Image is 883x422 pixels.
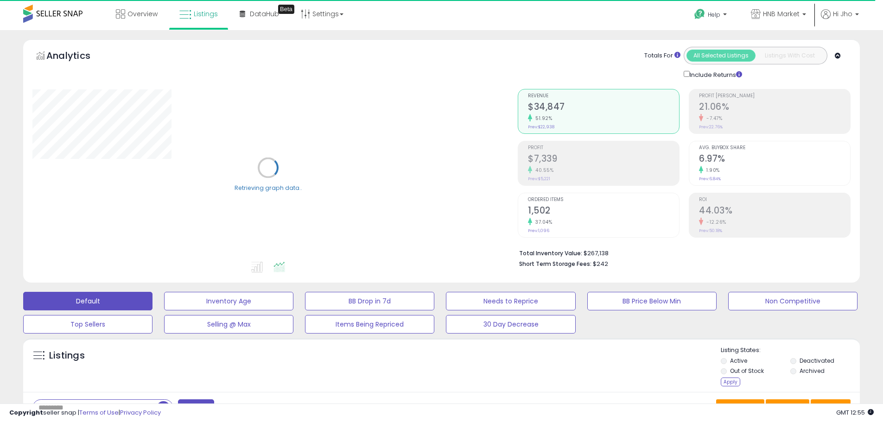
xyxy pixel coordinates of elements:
[703,115,722,122] small: -7.47%
[446,292,575,310] button: Needs to Reprice
[9,408,43,417] strong: Copyright
[800,367,825,375] label: Archived
[836,408,874,417] span: 2025-10-8 12:55 GMT
[587,292,717,310] button: BB Price Below Min
[532,115,552,122] small: 51.92%
[699,228,722,233] small: Prev: 50.18%
[699,94,850,99] span: Profit [PERSON_NAME]
[800,357,834,365] label: Deactivated
[528,153,679,166] h2: $7,339
[23,315,152,334] button: Top Sellers
[728,292,858,310] button: Non Competitive
[250,9,279,19] span: DataHub
[699,205,850,218] h2: 44.03%
[687,1,736,30] a: Help
[593,259,608,268] span: $242
[703,167,720,174] small: 1.90%
[699,153,850,166] h2: 6.97%
[699,176,721,182] small: Prev: 6.84%
[532,219,552,226] small: 37.04%
[49,349,85,362] h5: Listings
[716,399,764,415] button: Save View
[519,247,844,258] li: $267,138
[164,292,293,310] button: Inventory Age
[305,315,434,334] button: Items Being Repriced
[528,124,554,130] small: Prev: $22,938
[519,260,591,268] b: Short Term Storage Fees:
[730,367,764,375] label: Out of Stock
[699,101,850,114] h2: 21.06%
[528,94,679,99] span: Revenue
[23,292,152,310] button: Default
[532,167,553,174] small: 40.55%
[305,292,434,310] button: BB Drop in 7d
[528,197,679,202] span: Ordered Items
[763,9,800,19] span: HNB Market
[9,409,161,417] div: seller snap | |
[46,49,108,64] h5: Analytics
[755,50,824,62] button: Listings With Cost
[730,357,747,365] label: Active
[677,69,753,80] div: Include Returns
[772,403,801,412] span: Columns
[699,145,850,151] span: Avg. Buybox Share
[519,249,582,257] b: Total Inventory Value:
[811,399,851,415] button: Actions
[821,9,859,30] a: Hi Jho
[686,50,756,62] button: All Selected Listings
[703,219,726,226] small: -12.26%
[694,8,705,20] i: Get Help
[699,124,723,130] small: Prev: 22.76%
[721,346,860,355] p: Listing States:
[528,145,679,151] span: Profit
[721,378,740,386] div: Apply
[164,315,293,334] button: Selling @ Max
[278,5,294,14] div: Tooltip anchor
[127,9,158,19] span: Overview
[528,228,549,233] small: Prev: 1,096
[766,399,809,415] button: Columns
[194,9,218,19] span: Listings
[833,9,852,19] span: Hi Jho
[528,205,679,218] h2: 1,502
[446,315,575,334] button: 30 Day Decrease
[699,197,850,202] span: ROI
[178,399,214,416] button: Filters
[235,183,302,192] div: Retrieving graph data..
[528,176,550,182] small: Prev: $5,221
[644,51,680,60] div: Totals For
[708,11,720,19] span: Help
[528,101,679,114] h2: $34,847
